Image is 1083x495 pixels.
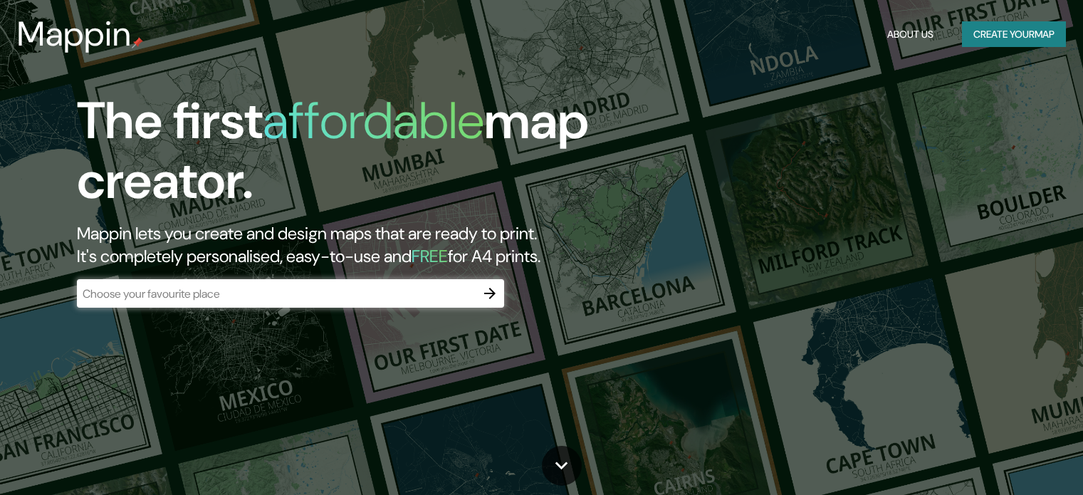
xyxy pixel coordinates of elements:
button: Create yourmap [962,21,1066,48]
h1: The first map creator. [77,91,619,222]
button: About Us [881,21,939,48]
h5: FREE [412,245,448,267]
h3: Mappin [17,14,132,54]
img: mappin-pin [132,37,143,48]
h2: Mappin lets you create and design maps that are ready to print. It's completely personalised, eas... [77,222,619,268]
h1: affordable [263,88,484,154]
input: Choose your favourite place [77,286,476,302]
